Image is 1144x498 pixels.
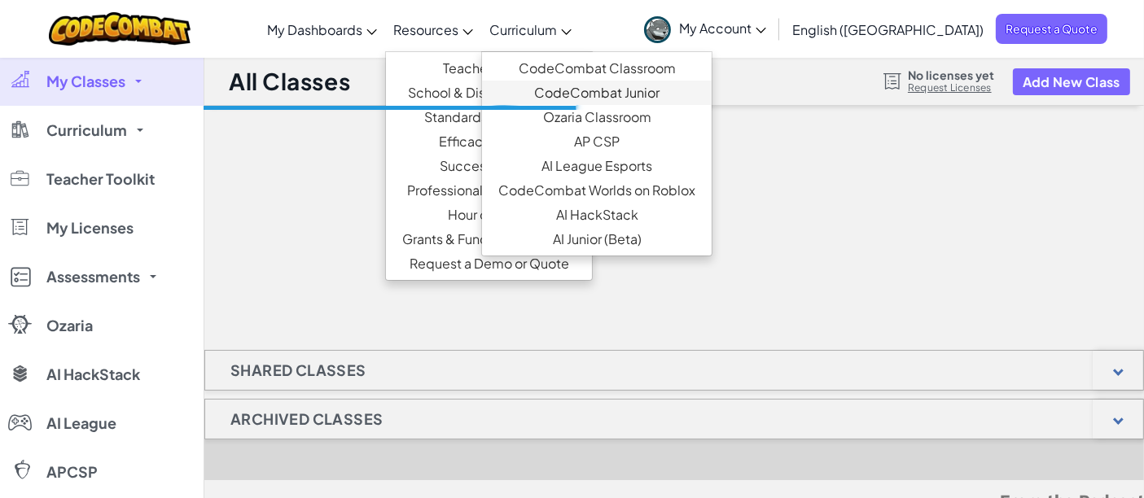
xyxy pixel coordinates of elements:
span: Teacher Toolkit [46,172,155,186]
span: Resources [393,21,458,38]
a: Hour of Code [386,203,592,227]
span: Ozaria [46,318,93,333]
a: Ozaria Classroom [482,105,712,129]
a: AP CSP [482,129,712,154]
a: Grants & Funding Resources [386,227,592,251]
span: Curriculum [489,21,557,38]
span: No licenses yet [908,68,994,81]
span: AI League [46,416,116,430]
a: Standards Alignment [386,105,592,129]
a: AI Junior (Beta) [482,227,712,251]
a: Efficacy Studies [386,129,592,154]
a: My Dashboards [259,7,385,51]
a: CodeCombat Junior [482,81,712,105]
span: My Account [679,20,766,37]
a: Resources [385,7,481,51]
a: Request a Demo or Quote [386,251,592,276]
span: Assessments [46,269,140,284]
h1: Shared Classes [205,350,392,391]
a: Request a Quote [996,14,1107,44]
span: My Classes [46,74,125,89]
img: avatar [644,16,671,43]
a: Teacher Toolkit [386,56,592,81]
a: My Account [636,3,774,55]
a: AI League Esports [482,154,712,178]
a: CodeCombat Classroom [482,56,712,81]
a: CodeCombat Worlds on Roblox [482,178,712,203]
button: Add New Class [1013,68,1130,95]
span: AI HackStack [46,367,140,382]
span: Curriculum [46,123,127,138]
a: Request Licenses [908,81,994,94]
span: My Dashboards [267,21,362,38]
a: Success Stories [386,154,592,178]
a: English ([GEOGRAPHIC_DATA]) [784,7,992,51]
a: AI HackStack [482,203,712,227]
a: Curriculum [481,7,580,51]
img: CodeCombat logo [49,12,191,46]
a: Professional Development [386,178,592,203]
h1: All Classes [229,66,350,97]
span: English ([GEOGRAPHIC_DATA]) [792,21,984,38]
a: School & District Solutions [386,81,592,105]
span: My Licenses [46,221,134,235]
h1: Archived Classes [205,399,408,439]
